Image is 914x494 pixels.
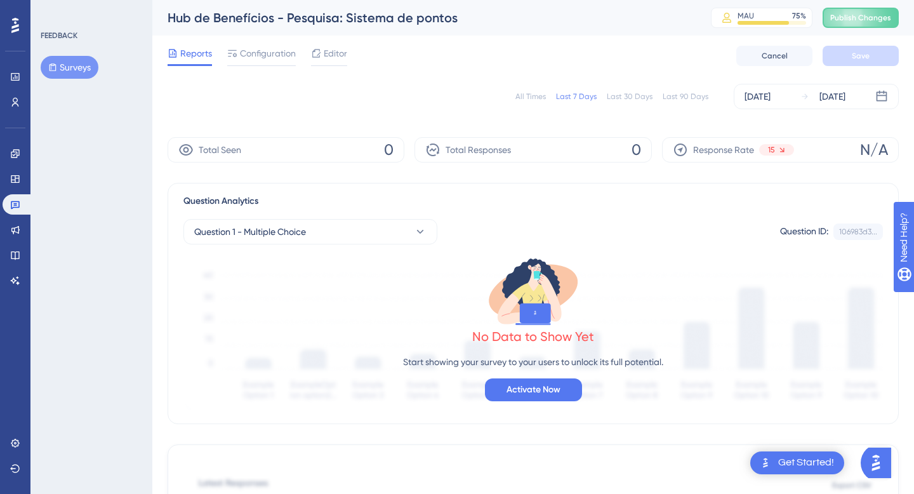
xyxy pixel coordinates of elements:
span: Total Seen [199,142,241,157]
div: Question ID: [780,224,828,240]
span: Publish Changes [830,13,891,23]
p: Start showing your survey to your users to unlock its full potential. [403,354,663,370]
span: Configuration [240,46,296,61]
span: Activate Now [507,382,560,397]
span: Cancel [762,51,788,61]
span: Reports [180,46,212,61]
button: Publish Changes [823,8,899,28]
img: launcher-image-alternative-text [758,455,773,471]
span: 0 [632,140,641,160]
button: Cancel [736,46,812,66]
div: FEEDBACK [41,30,77,41]
span: Question Analytics [183,194,258,209]
span: N/A [860,140,888,160]
button: Activate Now [485,378,582,401]
div: [DATE] [819,89,845,104]
span: Response Rate [693,142,754,157]
div: Last 90 Days [663,91,708,102]
span: Editor [324,46,347,61]
div: Last 30 Days [607,91,652,102]
span: Total Responses [446,142,511,157]
div: [DATE] [745,89,771,104]
span: Question 1 - Multiple Choice [194,224,306,239]
iframe: UserGuiding AI Assistant Launcher [861,444,899,482]
div: No Data to Show Yet [472,328,594,345]
span: Need Help? [30,3,79,18]
div: Last 7 Days [556,91,597,102]
span: Save [852,51,870,61]
div: 106983d3... [839,227,877,237]
div: MAU [738,11,754,21]
span: 0 [384,140,394,160]
div: Get Started! [778,456,834,470]
div: 75 % [792,11,806,21]
button: Save [823,46,899,66]
div: All Times [515,91,546,102]
span: 15 [768,145,775,155]
div: Open Get Started! checklist [750,451,844,474]
button: Surveys [41,56,98,79]
button: Question 1 - Multiple Choice [183,219,437,244]
div: Hub de Benefícios - Pesquisa: Sistema de pontos [168,9,679,27]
